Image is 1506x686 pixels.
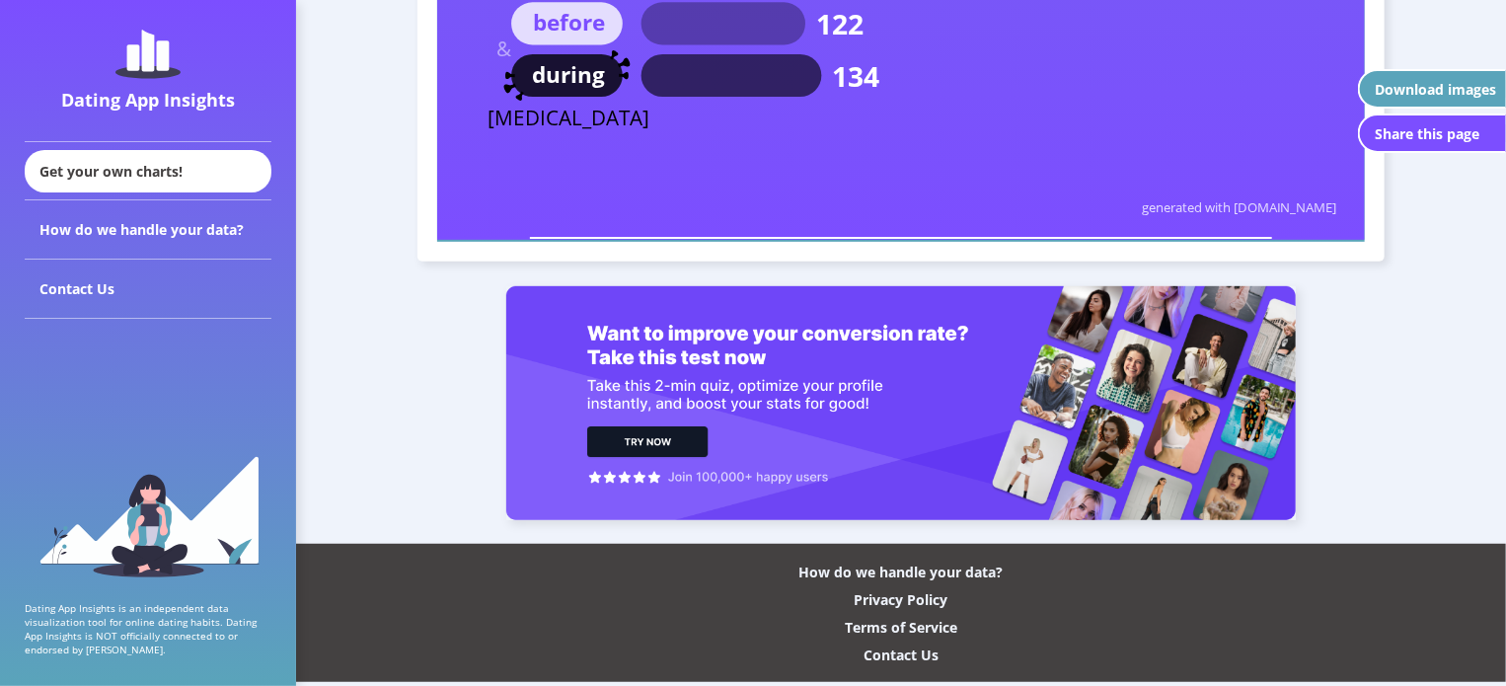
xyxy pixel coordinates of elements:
text: [MEDICAL_DATA] [488,106,649,133]
div: Contact Us [864,646,939,664]
div: Download images [1375,80,1496,99]
div: Privacy Policy [855,590,948,609]
button: Share this page [1358,114,1506,153]
div: How do we handle your data? [799,563,1004,581]
text: before [533,9,605,39]
img: sidebar_girl.91b9467e.svg [38,454,260,577]
text: 122 [816,7,864,44]
text: during [532,61,605,92]
div: Terms of Service [845,618,957,637]
div: Dating App Insights [30,88,266,112]
text: generated with [DOMAIN_NAME] [1142,200,1337,218]
div: Contact Us [25,260,271,319]
img: roast_banner.9dfb0609.png [506,286,1296,521]
button: Download images [1358,69,1506,109]
p: Dating App Insights is an independent data visualization tool for online dating habits. Dating Ap... [25,601,271,656]
div: How do we handle your data? [25,200,271,260]
text: 134 [832,59,879,97]
div: Share this page [1375,124,1479,143]
img: dating-app-insights-logo.5abe6921.svg [115,30,181,79]
text: & [496,37,512,64]
div: Get your own charts! [25,150,271,192]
